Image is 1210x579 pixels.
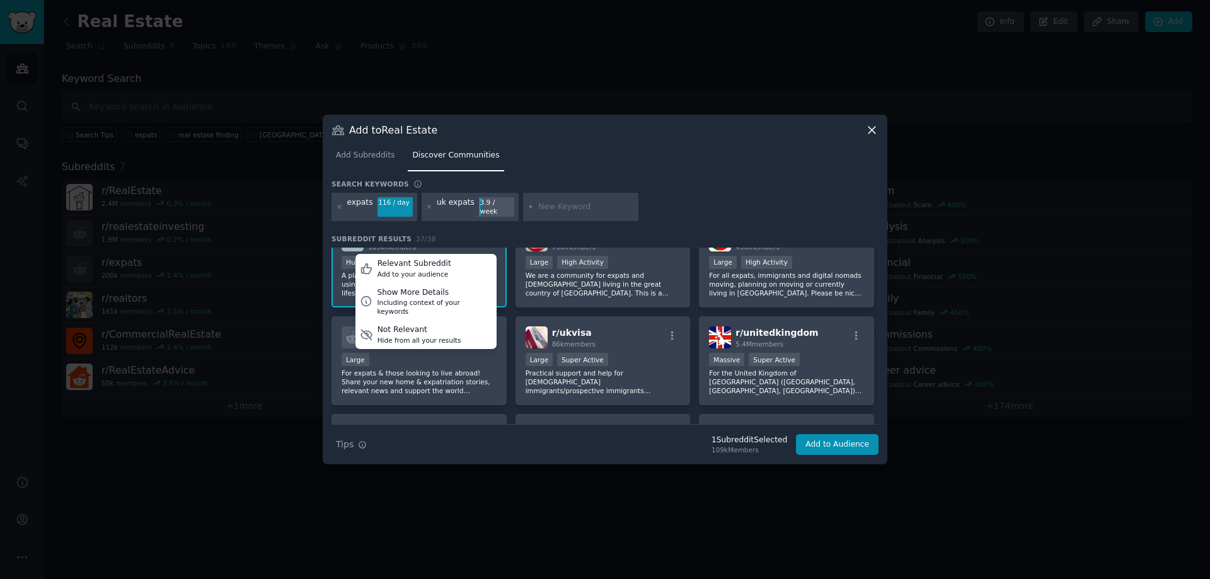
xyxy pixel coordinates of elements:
img: unitedkingdom [709,326,731,348]
div: Massive [709,353,744,366]
span: 86k members [552,340,596,348]
h3: Search keywords [331,180,409,188]
span: Subreddit Results [331,234,412,243]
img: ukvisa [526,326,548,348]
span: r/ unitedkingdom [735,328,818,338]
div: Show More Details [377,287,492,299]
div: Not Relevant [377,324,461,336]
div: expats [347,197,373,217]
input: New Keyword [538,202,634,213]
button: Tips [331,433,371,456]
div: Large [709,256,737,269]
p: For expats & those looking to live abroad! Share your new home & expatriation stories, relevant n... [342,369,497,395]
span: r/ ukvisa [552,328,592,338]
img: AskUK [342,424,364,446]
h3: Add to Real Estate [349,123,437,137]
span: Tips [336,438,354,451]
a: Discover Communities [408,146,504,171]
p: For all expats, immigrants and digital nomads moving, planning on moving or currently living in [... [709,271,864,297]
div: Relevant Subreddit [377,258,451,270]
p: For the United Kingdom of [GEOGRAPHIC_DATA] ([GEOGRAPHIC_DATA], [GEOGRAPHIC_DATA], [GEOGRAPHIC_DA... [709,369,864,395]
div: Large [342,353,369,366]
div: 1 Subreddit Selected [712,435,787,446]
div: High Activity [557,256,608,269]
span: 5.4M members [735,340,783,348]
div: Large [526,256,553,269]
div: Including context of your keywords [377,298,492,316]
div: Super Active [749,353,800,366]
div: 116 / day [377,197,413,209]
a: Add Subreddits [331,146,399,171]
button: Add to Audience [796,434,879,456]
span: Add Subreddits [336,150,395,161]
img: Expats_PH [709,424,731,446]
div: 109k Members [712,445,787,454]
div: 3.9 / week [479,197,514,217]
div: Large [526,353,553,366]
p: A place to ask and answer questions about using geographic arbitrage, a nomadic lifestyle, or rel... [342,271,497,297]
div: Add to your audience [377,270,451,278]
span: 37 / 38 [416,235,436,243]
span: 49k members [735,243,779,251]
div: Hide from all your results [377,336,461,345]
div: uk expats [437,197,475,217]
span: 109k members [368,243,416,251]
span: 75k members [552,243,596,251]
span: Discover Communities [412,150,499,161]
div: Super Active [557,353,608,366]
p: We are a community for expats and [DEMOGRAPHIC_DATA] living in the great country of [GEOGRAPHIC_D... [526,271,681,297]
div: Huge [342,256,368,269]
div: High Activity [741,256,792,269]
p: Practical support and help for [DEMOGRAPHIC_DATA] immigrants/prospective immigrants navigating ma... [526,369,681,395]
img: Expatshame [526,424,548,446]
